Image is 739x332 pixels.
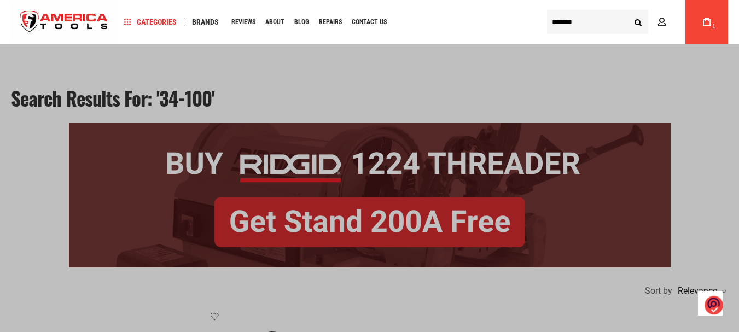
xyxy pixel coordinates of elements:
a: Brands [187,15,224,30]
iframe: LiveChat chat widget [585,298,739,332]
img: America Tools [11,2,117,43]
span: Blog [294,19,309,25]
img: o1IwAAAABJRU5ErkJggg== [705,295,723,316]
span: Contact Us [352,19,387,25]
button: Search [627,11,648,32]
a: Blog [289,15,314,30]
a: About [260,15,289,30]
span: 1 [712,24,715,30]
span: About [265,19,284,25]
a: store logo [11,2,117,43]
span: Categories [124,18,177,26]
a: Contact Us [347,15,392,30]
a: Categories [119,15,182,30]
span: Repairs [319,19,342,25]
a: Reviews [226,15,260,30]
span: Reviews [231,19,255,25]
span: Brands [192,18,219,26]
a: Repairs [314,15,347,30]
